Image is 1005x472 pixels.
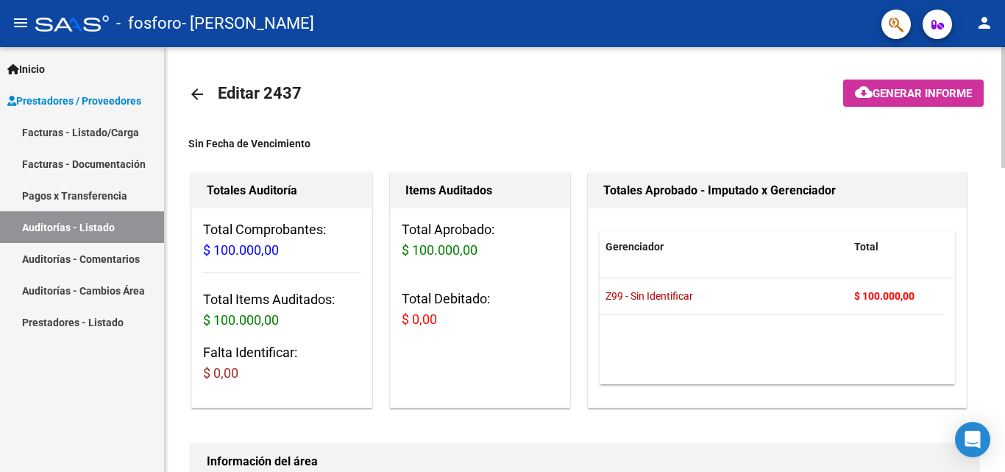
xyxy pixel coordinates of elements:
[218,84,302,102] span: Editar 2437
[600,231,848,263] datatable-header-cell: Gerenciador
[203,365,238,381] span: $ 0,00
[854,241,878,253] span: Total
[203,289,361,331] h3: Total Items Auditados:
[182,7,314,40] span: - [PERSON_NAME]
[402,289,559,330] h3: Total Debitado:
[203,312,279,328] span: $ 100.000,00
[203,242,279,258] span: $ 100.000,00
[848,231,944,263] datatable-header-cell: Total
[7,61,45,77] span: Inicio
[402,219,559,261] h3: Total Aprobado:
[402,311,437,327] span: $ 0,00
[207,179,357,202] h1: Totales Auditoría
[873,87,972,100] span: Generar informe
[188,85,206,103] mat-icon: arrow_back
[116,7,182,40] span: - fosforo
[955,422,990,457] div: Open Intercom Messenger
[606,290,693,302] span: Z99 - Sin Identificar
[606,241,664,253] span: Gerenciador
[203,219,361,261] h3: Total Comprobantes:
[405,179,555,202] h1: Items Auditados
[855,83,873,101] mat-icon: cloud_download
[203,342,361,384] h3: Falta Identificar:
[603,179,951,202] h1: Totales Aprobado - Imputado x Gerenciador
[7,93,141,109] span: Prestadores / Proveedores
[402,242,477,258] span: $ 100.000,00
[976,14,993,32] mat-icon: person
[12,14,29,32] mat-icon: menu
[843,80,984,107] button: Generar informe
[854,290,915,302] strong: $ 100.000,00
[188,135,981,152] div: Sin Fecha de Vencimiento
